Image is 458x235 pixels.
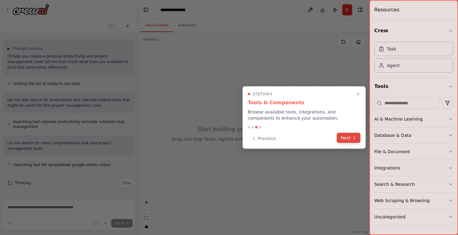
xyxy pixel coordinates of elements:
button: Next [337,133,360,143]
button: Hide left sidebar [142,6,150,14]
button: Previous [248,133,279,144]
h3: Tools & Components [248,99,360,106]
span: Step 3 of 4 [253,92,272,97]
button: Close walkthrough [354,90,362,98]
p: Browse available tools, integrations, and components to enhance your automation. [248,109,360,121]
